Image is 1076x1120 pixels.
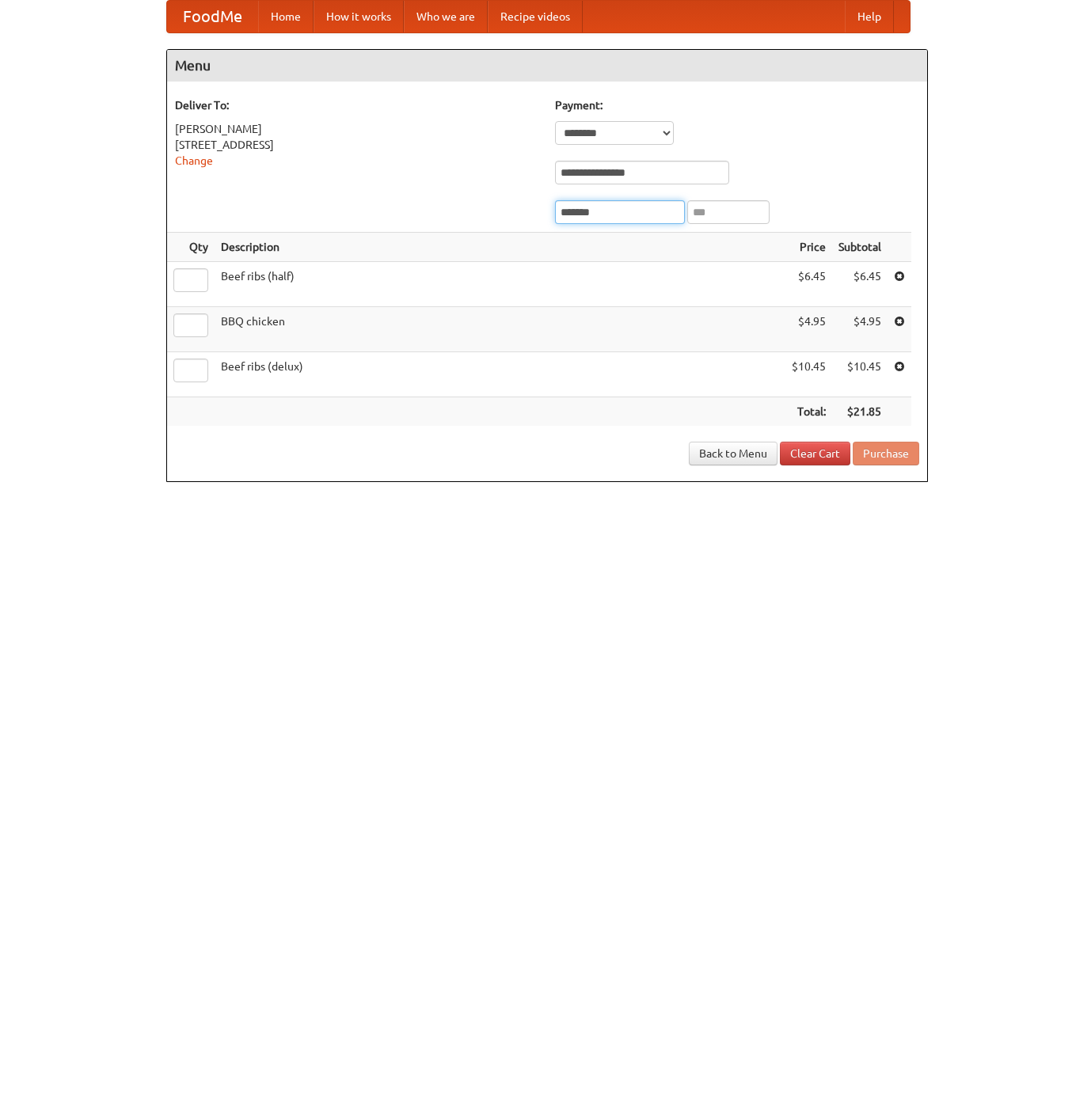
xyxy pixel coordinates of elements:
[832,233,888,262] th: Subtotal
[167,50,927,82] h4: Menu
[832,352,888,397] td: $10.45
[555,97,919,113] h5: Payment:
[832,397,888,427] th: $21.85
[785,352,832,397] td: $10.45
[845,1,894,32] a: Help
[785,397,832,427] th: Total:
[314,1,404,32] a: How it works
[832,307,888,352] td: $4.95
[785,262,832,307] td: $6.45
[258,1,314,32] a: Home
[689,442,778,465] a: Back to Menu
[167,1,258,32] a: FoodMe
[785,233,832,262] th: Price
[404,1,488,32] a: Who we are
[175,97,539,113] h5: Deliver To:
[785,307,832,352] td: $4.95
[780,442,850,465] a: Clear Cart
[215,233,785,262] th: Description
[175,121,539,137] div: [PERSON_NAME]
[215,262,785,307] td: Beef ribs (half)
[853,442,919,465] button: Purchase
[175,154,213,167] a: Change
[215,307,785,352] td: BBQ chicken
[215,352,785,397] td: Beef ribs (delux)
[167,233,215,262] th: Qty
[832,262,888,307] td: $6.45
[488,1,583,32] a: Recipe videos
[175,137,539,153] div: [STREET_ADDRESS]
